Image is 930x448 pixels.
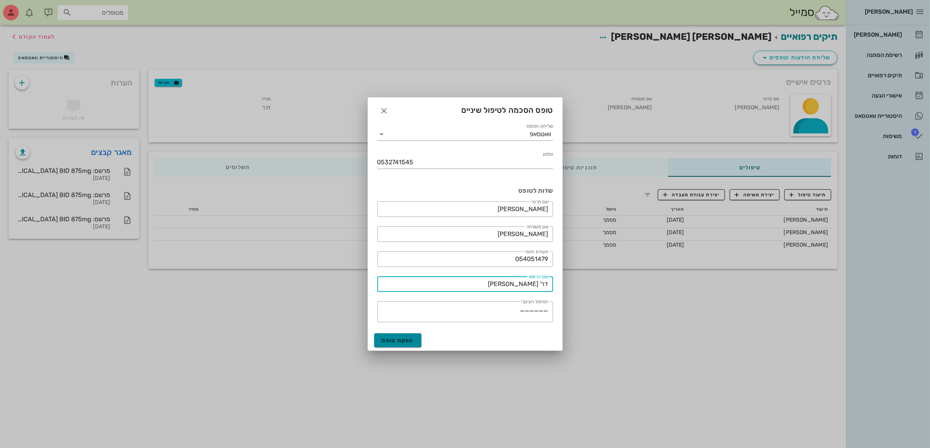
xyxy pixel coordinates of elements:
button: הפקת טופס [374,333,422,347]
div: וואטסאפ [530,131,552,138]
label: שליחת הטופס [526,123,553,129]
label: שם הרופא [529,274,548,280]
div: שליחת הטופסוואטסאפ [377,128,553,140]
label: שם משפחה [526,224,548,230]
label: שם פרטי [532,199,548,205]
label: תעודת זהות [525,249,548,255]
label: הטיפול העיקרי [520,299,548,305]
span: הפקת טופס [382,337,414,344]
span: טופס הסכמה לטיפול שיניים [462,104,553,116]
h3: שדות לטופס [377,187,553,195]
label: טלפון [543,151,553,157]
